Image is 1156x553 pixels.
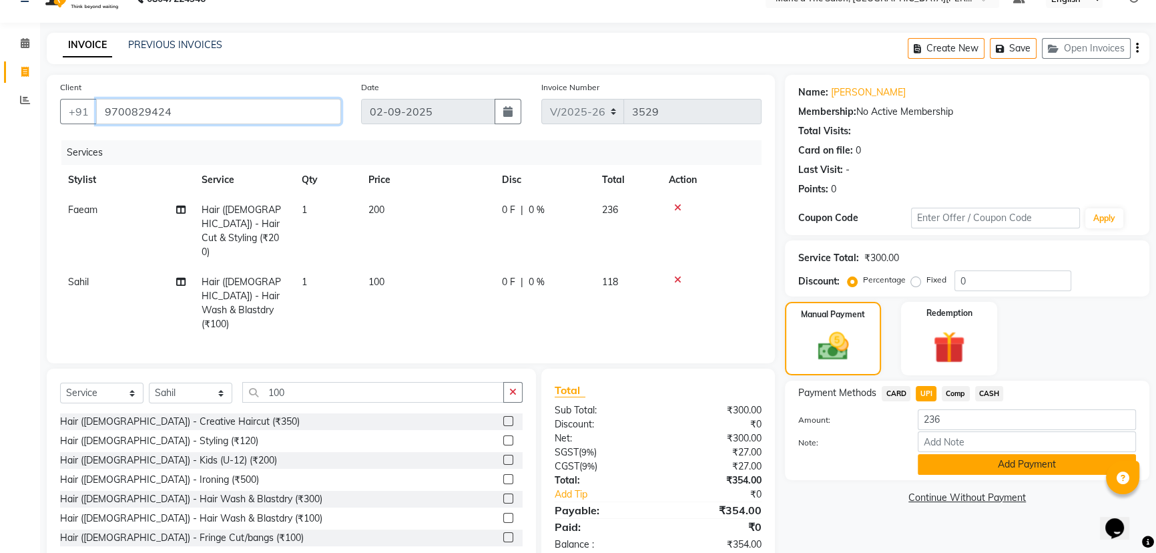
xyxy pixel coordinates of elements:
div: Hair ([DEMOGRAPHIC_DATA]) - Hair Wash & Blastdry (₹100) [60,512,322,526]
div: ₹300.00 [658,431,772,445]
div: ( ) [545,459,658,474]
div: ₹354.00 [658,502,772,518]
label: Client [60,81,81,94]
label: Note: [788,437,908,449]
a: Continue Without Payment [788,491,1147,505]
label: Date [361,81,379,94]
label: Percentage [863,274,906,286]
button: Create New [908,38,984,59]
th: Price [360,165,494,195]
div: Discount: [545,417,658,431]
span: 0 F [502,203,515,217]
button: Save [990,38,1037,59]
span: Hair ([DEMOGRAPHIC_DATA]) - Hair Cut & Styling (₹200) [202,204,281,258]
div: ₹354.00 [658,474,772,488]
span: UPI [916,386,936,401]
a: PREVIOUS INVOICES [128,39,222,51]
div: Hair ([DEMOGRAPHIC_DATA]) - Styling (₹120) [60,434,258,448]
iframe: chat widget [1100,500,1143,540]
a: Add Tip [545,488,677,502]
button: +91 [60,99,97,124]
span: 1 [302,204,307,216]
div: Points: [798,182,828,196]
button: Add Payment [918,454,1136,475]
div: ( ) [545,445,658,459]
label: Fixed [926,274,946,286]
th: Total [594,165,661,195]
label: Redemption [926,307,972,319]
span: Sahil [68,276,89,288]
div: Name: [798,85,828,100]
label: Invoice Number [541,81,599,94]
div: - [846,163,850,177]
span: 200 [368,204,384,216]
div: ₹0 [658,519,772,535]
button: Apply [1085,208,1123,228]
a: [PERSON_NAME] [831,85,906,100]
div: ₹0 [658,417,772,431]
th: Qty [294,165,360,195]
span: 1 [302,276,307,288]
img: _cash.svg [808,329,858,364]
div: Sub Total: [545,403,658,417]
div: Total: [545,474,658,488]
button: Open Invoices [1042,38,1131,59]
div: ₹354.00 [658,538,772,552]
div: Payable: [545,502,658,518]
div: Hair ([DEMOGRAPHIC_DATA]) - Kids (U-12) (₹200) [60,453,277,468]
div: 0 [856,144,861,158]
span: CGST [555,460,579,472]
div: Balance : [545,538,658,552]
div: ₹300.00 [864,251,899,265]
th: Disc [494,165,594,195]
div: Paid: [545,519,658,535]
span: 0 F [502,275,515,289]
div: ₹300.00 [658,403,772,417]
div: 0 [831,182,836,196]
label: Amount: [788,414,908,426]
span: 9% [581,447,594,457]
div: Service Total: [798,251,859,265]
th: Action [661,165,762,195]
span: | [521,203,523,217]
input: Amount [918,409,1136,430]
span: 0 % [529,275,545,289]
div: Hair ([DEMOGRAPHIC_DATA]) - Ironing (₹500) [60,473,259,487]
th: Service [194,165,294,195]
div: Card on file: [798,144,853,158]
th: Stylist [60,165,194,195]
a: INVOICE [63,33,112,57]
input: Add Note [918,431,1136,452]
span: 9% [582,461,595,472]
span: SGST [555,446,579,458]
div: Net: [545,431,658,445]
input: Search by Name/Mobile/Email/Code [96,99,341,124]
span: Payment Methods [798,386,876,400]
span: CASH [975,386,1004,401]
div: No Active Membership [798,105,1136,119]
div: Membership: [798,105,856,119]
span: 236 [602,204,618,216]
div: ₹27.00 [658,459,772,474]
div: Total Visits: [798,124,851,138]
span: | [521,275,523,289]
div: Hair ([DEMOGRAPHIC_DATA]) - Creative Haircut (₹350) [60,415,300,429]
input: Enter Offer / Coupon Code [911,208,1080,228]
span: CARD [882,386,910,401]
span: Total [555,383,585,397]
span: 100 [368,276,384,288]
span: 118 [602,276,618,288]
span: Faeam [68,204,97,216]
div: Coupon Code [798,211,911,225]
div: ₹27.00 [658,445,772,459]
span: Comp [942,386,970,401]
input: Search or Scan [242,382,504,403]
img: _gift.svg [923,327,975,367]
div: Services [61,140,772,165]
div: Discount: [798,274,840,289]
div: ₹0 [677,488,772,502]
div: Last Visit: [798,163,843,177]
div: Hair ([DEMOGRAPHIC_DATA]) - Hair Wash & Blastdry (₹300) [60,492,322,506]
span: Hair ([DEMOGRAPHIC_DATA]) - Hair Wash & Blastdry (₹100) [202,276,281,330]
span: 0 % [529,203,545,217]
